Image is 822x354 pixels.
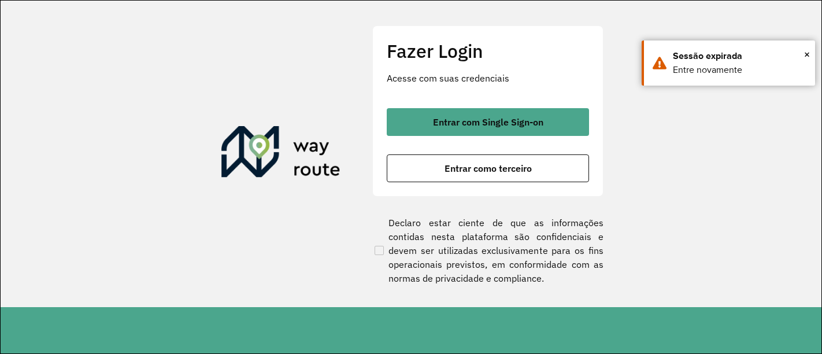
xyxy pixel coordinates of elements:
img: Roteirizador AmbevTech [221,126,340,182]
div: Sessão expirada [673,49,806,63]
div: Entre novamente [673,63,806,77]
span: × [804,46,810,63]
span: Entrar como terceiro [445,164,532,173]
button: button [387,154,589,182]
button: button [387,108,589,136]
button: Close [804,46,810,63]
span: Entrar com Single Sign-on [433,117,543,127]
label: Declaro estar ciente de que as informações contidas nesta plataforma são confidenciais e devem se... [372,216,603,285]
p: Acesse com suas credenciais [387,71,589,85]
h2: Fazer Login [387,40,589,62]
